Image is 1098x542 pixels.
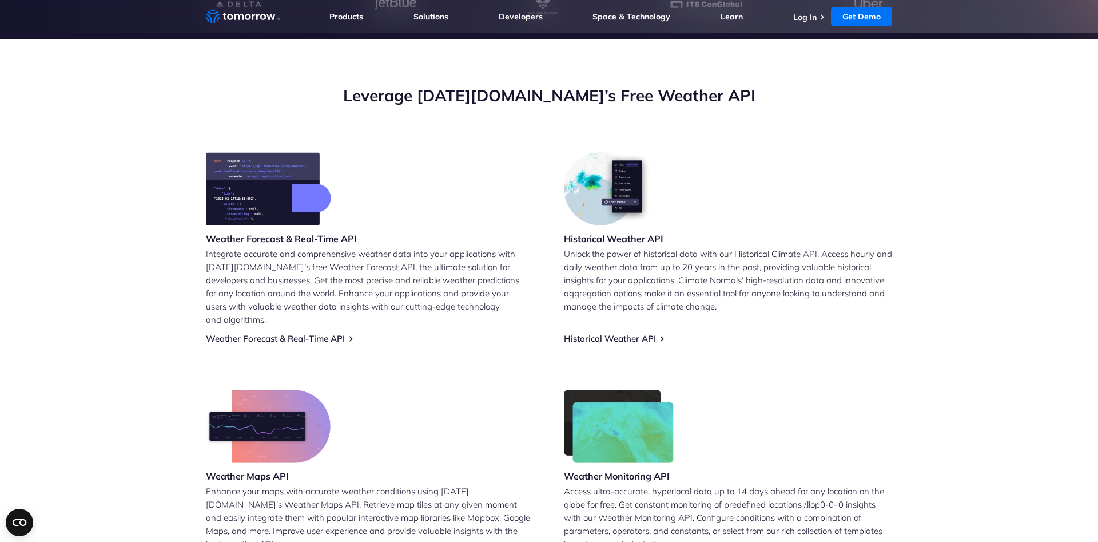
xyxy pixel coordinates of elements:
[564,232,663,245] h3: Historical Weather API
[206,470,331,482] h3: Weather Maps API
[206,333,345,344] a: Weather Forecast & Real-Time API
[564,333,656,344] a: Historical Weather API
[206,8,280,25] a: Home link
[592,11,670,22] a: Space & Technology
[831,7,892,26] a: Get Demo
[206,247,534,326] p: Integrate accurate and comprehensive weather data into your applications with [DATE][DOMAIN_NAME]...
[206,232,357,245] h3: Weather Forecast & Real-Time API
[793,12,817,22] a: Log In
[413,11,448,22] a: Solutions
[499,11,543,22] a: Developers
[564,247,892,313] p: Unlock the power of historical data with our Historical Climate API. Access hourly and daily weat...
[6,509,33,536] button: Open CMP widget
[721,11,743,22] a: Learn
[564,470,674,482] h3: Weather Monitoring API
[329,11,363,22] a: Products
[206,85,892,106] h2: Leverage [DATE][DOMAIN_NAME]’s Free Weather API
